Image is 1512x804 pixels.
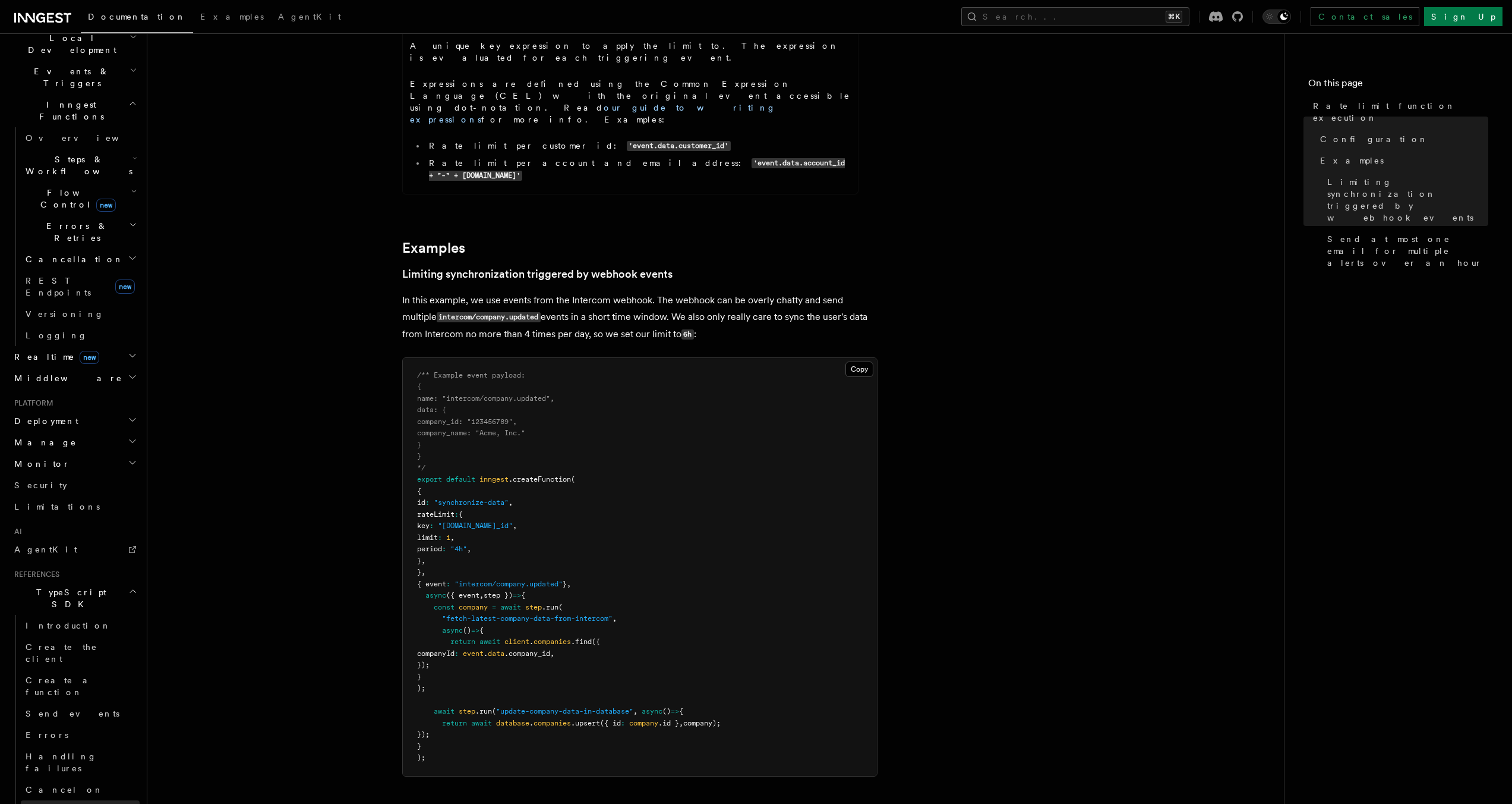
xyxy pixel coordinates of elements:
[525,603,542,611] span: step
[613,614,617,623] span: ,
[417,730,430,739] span: });
[479,475,509,483] span: inngest
[442,545,446,553] span: :
[425,157,851,182] li: Rate limit per account and email address:
[438,533,442,542] span: :
[21,153,132,177] span: Steps & Workflows
[1320,155,1384,167] span: Examples
[450,545,467,553] span: "4h"
[410,40,851,64] p: A unique key expression to apply the limit to. The expression is evaluated for each triggering ev...
[10,398,53,408] span: Platform
[417,533,438,542] span: limit
[504,649,550,658] span: .company_id
[417,487,421,495] span: {
[446,580,450,588] span: :
[475,707,492,715] span: .run
[1322,171,1488,228] a: Limiting synchronization triggered by webhook events
[10,127,140,346] div: Inngest Functions
[450,533,454,542] span: ,
[1315,128,1488,150] a: Configuration
[21,703,140,724] a: Send events
[26,331,87,340] span: Logging
[417,545,442,553] span: period
[26,276,91,297] span: REST Endpoints
[496,707,633,715] span: "update-company-data-in-database"
[571,475,575,483] span: (
[442,719,467,727] span: return
[417,753,425,762] span: );
[26,785,103,794] span: Cancel on
[417,441,421,449] span: }
[26,709,119,718] span: Send events
[434,603,454,611] span: const
[567,580,571,588] span: ,
[14,502,100,511] span: Limitations
[10,432,140,453] button: Manage
[21,187,131,211] span: Flow Control
[10,32,130,56] span: Local Development
[417,417,517,426] span: company_id: "123456789",
[1315,150,1488,171] a: Examples
[467,545,471,553] span: ,
[417,475,442,483] span: export
[10,458,70,470] span: Monitor
[26,676,96,697] span: Create a function
[529,719,534,727] span: .
[600,719,621,727] span: ({ id
[434,498,509,507] span: "synchronize-data"
[479,637,500,646] span: await
[459,707,475,715] span: step
[1327,176,1488,224] span: Limiting synchronization triggered by webhook events
[430,522,434,530] span: :
[278,12,341,21] span: AgentKit
[21,253,124,265] span: Cancellation
[471,626,479,635] span: =>
[484,591,513,599] span: step })
[421,568,425,576] span: ,
[633,707,637,715] span: ,
[417,673,421,681] span: }
[683,719,721,727] span: company);
[463,649,484,658] span: event
[459,603,488,611] span: company
[845,362,873,377] button: Copy
[534,637,571,646] span: companies
[10,61,140,94] button: Events & Triggers
[10,453,140,475] button: Monitor
[10,368,140,389] button: Middleware
[446,475,475,483] span: default
[10,570,59,579] span: References
[21,149,140,182] button: Steps & Workflows
[479,591,484,599] span: ,
[21,220,129,244] span: Errors & Retries
[1308,76,1488,95] h4: On this page
[1327,233,1488,269] span: Send at most one email for multiple alerts over an hour
[629,719,658,727] span: company
[496,719,529,727] span: database
[10,586,128,610] span: TypeScript SDK
[10,346,140,368] button: Realtimenew
[26,642,97,664] span: Create the client
[10,99,128,123] span: Inngest Functions
[642,707,662,715] span: async
[454,510,459,519] span: :
[425,140,851,152] li: Rate limit per customer id:
[21,746,140,779] a: Handling failures
[271,4,348,32] a: AgentKit
[417,580,446,588] span: { event
[402,240,465,256] a: Examples
[454,580,563,588] span: "intercom/company.updated"
[442,614,613,623] span: "fetch-latest-company-data-from-intercom"
[417,429,525,437] span: company_name: "Acme, Inc."
[10,65,130,89] span: Events & Triggers
[463,626,471,635] span: ()
[410,103,776,124] a: our guide to writing expressions
[1313,100,1488,124] span: Rate limit function execution
[1311,7,1419,26] a: Contact sales
[14,545,77,554] span: AgentKit
[417,522,430,530] span: key
[21,615,140,636] a: Introduction
[479,626,484,635] span: {
[1166,11,1182,23] kbd: ⌘K
[621,719,625,727] span: :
